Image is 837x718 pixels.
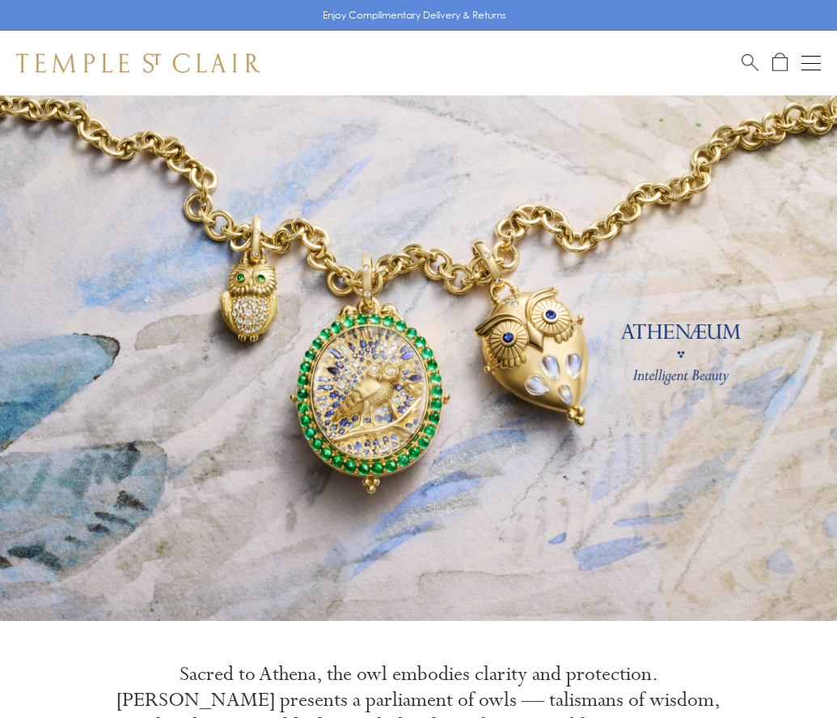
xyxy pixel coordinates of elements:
a: Open Shopping Bag [772,53,788,73]
p: Enjoy Complimentary Delivery & Returns [323,7,506,23]
img: Temple St. Clair [16,53,260,73]
a: Search [742,53,759,73]
button: Open navigation [801,53,821,73]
